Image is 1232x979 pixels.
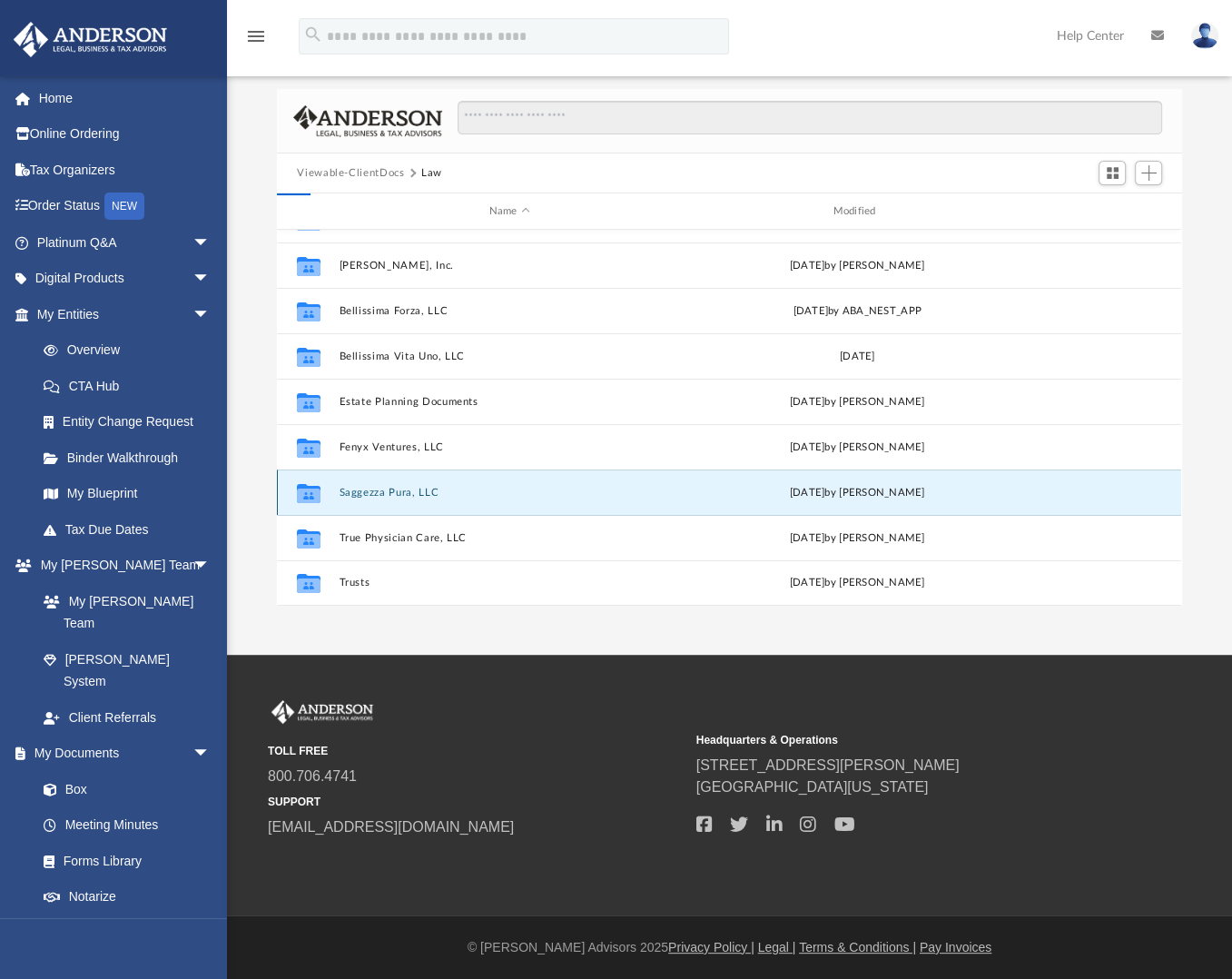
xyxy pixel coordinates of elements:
[687,394,1028,410] div: [DATE] by [PERSON_NAME]
[687,485,1028,501] div: by [PERSON_NAME]
[340,396,680,408] button: Estate Planning Documents
[1191,23,1218,49] img: User Pic
[25,879,229,915] a: Notarize
[1036,203,1163,220] div: id
[25,404,238,440] a: Entity Change Request
[421,165,442,182] button: Law
[687,303,1028,320] div: [DATE] by ABA_NEST_APP
[25,583,220,641] a: My [PERSON_NAME] Team
[339,203,679,220] div: Name
[696,732,1112,748] small: Headquarters & Operations
[25,511,238,548] a: Tax Due Dates
[268,700,377,724] img: Anderson Advisors Platinum Portal
[13,224,238,261] a: Platinum Q&Aarrow_drop_down
[799,940,916,954] a: Terms & Conditions |
[268,794,684,810] small: SUPPORT
[458,101,1162,135] input: Search files and folders
[13,915,229,951] a: Online Learningarrow_drop_down
[687,440,1028,456] div: [DATE] by [PERSON_NAME]
[340,351,680,362] button: Bellissima Vita Uno, LLC
[340,577,680,588] button: Trusts
[1135,161,1162,186] button: Add
[227,938,1232,957] div: © [PERSON_NAME] Advisors 2025
[104,193,144,220] div: NEW
[268,819,514,835] a: [EMAIL_ADDRESS][DOMAIN_NAME]
[13,261,238,297] a: Digital Productsarrow_drop_down
[25,476,229,512] a: My Blueprint
[1099,161,1126,186] button: Switch to Grid View
[13,80,238,116] a: Home
[277,230,1181,606] div: grid
[25,699,229,736] a: Client Referrals
[13,548,229,584] a: My [PERSON_NAME] Teamarrow_drop_down
[25,843,220,879] a: Forms Library
[245,35,267,47] a: menu
[268,768,357,784] a: 800.706.4741
[687,530,1028,547] div: [DATE] by [PERSON_NAME]
[192,915,229,952] span: arrow_drop_down
[687,575,1028,591] div: [DATE] by [PERSON_NAME]
[285,203,330,220] div: id
[25,332,238,369] a: Overview
[687,349,1028,365] div: [DATE]
[758,940,796,954] a: Legal |
[687,203,1028,220] div: Modified
[245,25,267,47] i: menu
[13,736,229,772] a: My Documentsarrow_drop_down
[8,22,172,57] img: Anderson Advisors Platinum Portal
[920,940,991,954] a: Pay Invoices
[268,743,684,759] small: TOLL FREE
[340,487,680,499] button: Saggezza Pura, LLC
[297,165,404,182] button: Viewable-ClientDocs
[340,532,680,544] button: True Physician Care, LLC
[192,296,229,333] span: arrow_drop_down
[25,807,229,844] a: Meeting Minutes
[192,224,229,262] span: arrow_drop_down
[13,188,238,225] a: Order StatusNEW
[192,736,229,773] span: arrow_drop_down
[303,25,323,44] i: search
[13,296,238,332] a: My Entitiesarrow_drop_down
[25,641,229,699] a: [PERSON_NAME] System
[192,261,229,298] span: arrow_drop_down
[340,441,680,453] button: Fenyx Ventures, LLC
[340,305,680,317] button: Bellissima Forza, LLC
[25,368,238,404] a: CTA Hub
[687,258,1028,274] div: [DATE] by [PERSON_NAME]
[13,116,238,153] a: Online Ordering
[13,152,238,188] a: Tax Organizers
[25,440,238,476] a: Binder Walkthrough
[340,260,680,272] button: [PERSON_NAME], Inc.
[192,548,229,585] span: arrow_drop_down
[696,779,929,795] a: [GEOGRAPHIC_DATA][US_STATE]
[790,488,825,498] span: [DATE]
[25,771,220,807] a: Box
[696,757,960,773] a: [STREET_ADDRESS][PERSON_NAME]
[668,940,754,954] a: Privacy Policy |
